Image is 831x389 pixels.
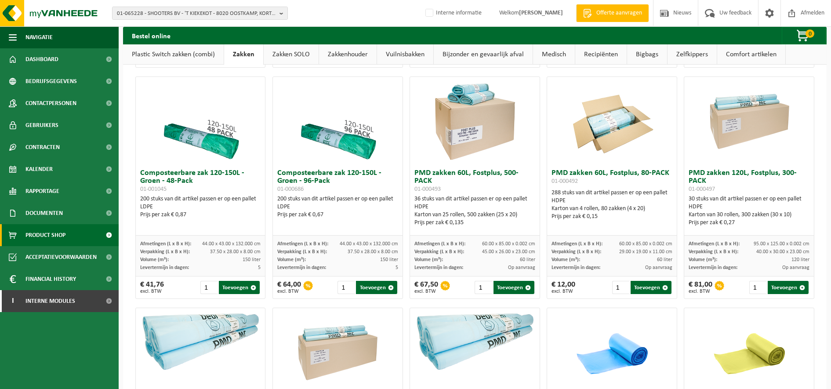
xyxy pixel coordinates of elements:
[754,241,809,247] span: 95.00 x 125.00 x 0.002 cm
[552,281,575,294] div: € 12,00
[414,249,464,254] span: Verpakking (L x B x H):
[140,281,164,294] div: € 41,76
[25,246,97,268] span: Acceptatievoorwaarden
[277,211,398,219] div: Prijs per zak € 0,67
[277,186,304,193] span: 01-000686
[689,265,737,270] span: Levertermijn in dagen:
[689,219,809,227] div: Prijs per zak € 0,27
[552,241,602,247] span: Afmetingen (L x B x H):
[136,308,265,373] img: 01-000496
[414,186,441,193] span: 01-000493
[645,265,672,270] span: Op aanvraag
[668,44,717,65] a: Zelfkippers
[123,44,224,65] a: Plastic Switch zakken (combi)
[414,281,438,294] div: € 67,50
[140,257,169,262] span: Volume (m³):
[25,290,75,312] span: Interne modules
[657,257,672,262] span: 60 liter
[264,44,319,65] a: Zakken SOLO
[112,7,288,20] button: 01-065228 - SHOOTERS BV - 'T KIEKEKOT - 8020 OOSTKAMP, KORTE KWADEPLASSTRAAT 2
[414,219,535,227] div: Prijs per zak € 0,135
[520,257,535,262] span: 60 liter
[414,195,535,227] div: 36 stuks van dit artikel passen er op een pallet
[806,29,814,38] span: 0
[224,44,263,65] a: Zakken
[140,249,190,254] span: Verpakking (L x B x H):
[434,44,533,65] a: Bijzonder en gevaarlijk afval
[791,257,809,262] span: 120 liter
[140,241,191,247] span: Afmetingen (L x B x H):
[414,265,463,270] span: Levertermijn in dagen:
[25,180,59,202] span: Rapportage
[377,44,433,65] a: Vuilnisbakken
[482,241,535,247] span: 60.00 x 85.00 x 0.002 cm
[552,289,575,294] span: excl. BTW
[277,289,301,294] span: excl. BTW
[25,114,58,136] span: Gebruikers
[414,289,438,294] span: excl. BTW
[619,249,672,254] span: 29.00 x 19.00 x 11.00 cm
[258,265,261,270] span: 5
[552,189,672,221] div: 288 stuks van dit artikel passen er op een pallet
[508,265,535,270] span: Op aanvraag
[689,203,809,211] div: HDPE
[689,257,717,262] span: Volume (m³):
[25,136,60,158] span: Contracten
[631,281,671,294] button: Toevoegen
[410,308,540,373] img: 01-000531
[117,7,276,20] span: 01-065228 - SHOOTERS BV - 'T KIEKEKOT - 8020 OOSTKAMP, KORTE KWADEPLASSTRAAT 2
[705,77,793,165] img: 01-000497
[277,241,328,247] span: Afmetingen (L x B x H):
[689,195,809,227] div: 30 stuks van dit artikel passen er op een pallet
[25,70,77,92] span: Bedrijfsgegevens
[356,281,397,294] button: Toevoegen
[25,158,53,180] span: Kalender
[552,265,600,270] span: Levertermijn in dagen:
[552,213,672,221] div: Prijs per zak € 0,15
[594,9,644,18] span: Offerte aanvragen
[424,7,482,20] label: Interne informatie
[25,92,76,114] span: Contactpersonen
[25,26,53,48] span: Navigatie
[348,249,398,254] span: 37.50 x 28.00 x 8.00 cm
[140,265,189,270] span: Levertermijn in dagen:
[156,77,244,165] img: 01-001045
[575,44,627,65] a: Recipiënten
[414,257,443,262] span: Volume (m³):
[568,77,656,165] img: 01-000492
[689,281,712,294] div: € 81,00
[294,77,381,165] img: 01-000686
[431,77,519,165] img: 01-000493
[717,44,785,65] a: Comfort artikelen
[552,178,578,185] span: 01-000492
[414,241,465,247] span: Afmetingen (L x B x H):
[482,249,535,254] span: 45.00 x 26.00 x 23.00 cm
[337,281,355,294] input: 1
[533,44,575,65] a: Medisch
[475,281,492,294] input: 1
[756,249,809,254] span: 40.00 x 30.00 x 23.00 cm
[277,169,398,193] h3: Composteerbare zak 120-150L - Groen - 96-Pack
[619,241,672,247] span: 60.00 x 85.00 x 0.002 cm
[277,203,398,211] div: LDPE
[25,268,76,290] span: Financial History
[414,203,535,211] div: HDPE
[140,289,164,294] span: excl. BTW
[396,265,398,270] span: 5
[200,281,218,294] input: 1
[689,241,740,247] span: Afmetingen (L x B x H):
[552,205,672,213] div: Karton van 4 rollen, 80 zakken (4 x 20)
[202,241,261,247] span: 44.00 x 43.00 x 132.000 cm
[552,169,672,187] h3: PMD zakken 60L, Fostplus, 80-PACK
[414,169,535,193] h3: PMD zakken 60L, Fostplus, 500-PACK
[277,265,326,270] span: Levertermijn in dagen:
[576,4,649,22] a: Offerte aanvragen
[552,257,580,262] span: Volume (m³):
[782,27,826,44] button: 0
[380,257,398,262] span: 150 liter
[552,197,672,205] div: HDPE
[689,186,715,193] span: 01-000497
[210,249,261,254] span: 37.50 x 28.00 x 8.00 cm
[689,289,712,294] span: excl. BTW
[768,281,809,294] button: Toevoegen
